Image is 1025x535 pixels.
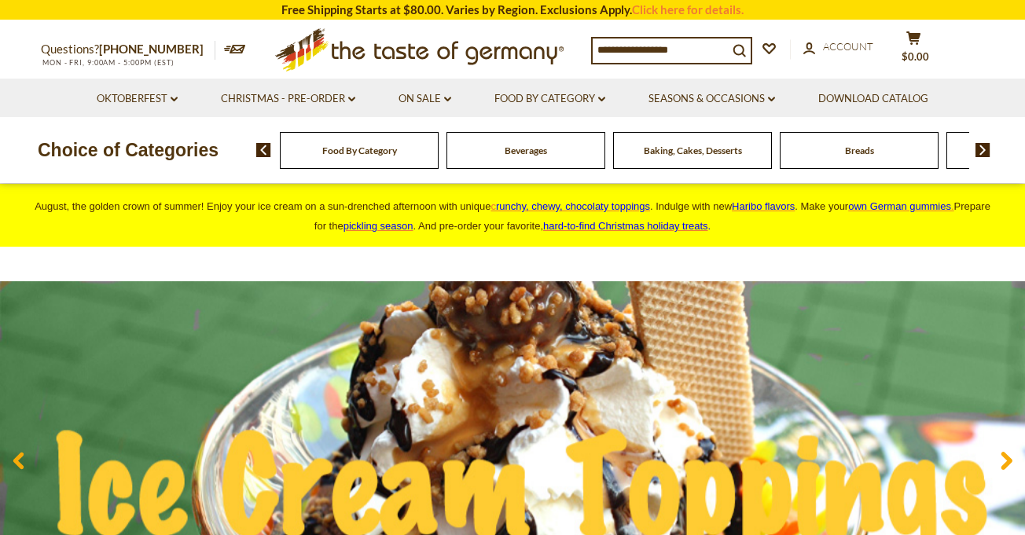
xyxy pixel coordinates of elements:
a: On Sale [399,90,451,108]
a: Download Catalog [818,90,928,108]
a: Breads [845,145,874,156]
span: own German gummies [848,200,951,212]
a: Click here for details. [632,2,744,16]
a: Seasons & Occasions [648,90,775,108]
a: Christmas - PRE-ORDER [221,90,355,108]
a: Beverages [505,145,547,156]
a: own German gummies. [848,200,953,212]
a: Oktoberfest [97,90,178,108]
a: Baking, Cakes, Desserts [644,145,742,156]
p: Questions? [41,39,215,60]
a: Haribo flavors [732,200,795,212]
span: Account [823,40,873,53]
a: Account [803,38,873,56]
img: previous arrow [256,143,271,157]
span: $0.00 [902,50,929,63]
span: runchy, chewy, chocolaty toppings [496,200,650,212]
a: Food By Category [494,90,605,108]
a: pickling season [344,220,413,232]
span: . [543,220,711,232]
a: [PHONE_NUMBER] [99,42,204,56]
a: Food By Category [322,145,397,156]
button: $0.00 [890,31,937,70]
a: crunchy, chewy, chocolaty toppings [490,200,650,212]
span: August, the golden crown of summer! Enjoy your ice cream on a sun-drenched afternoon with unique ... [35,200,990,232]
img: next arrow [975,143,990,157]
span: MON - FRI, 9:00AM - 5:00PM (EST) [41,58,175,67]
a: hard-to-find Christmas holiday treats [543,220,708,232]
